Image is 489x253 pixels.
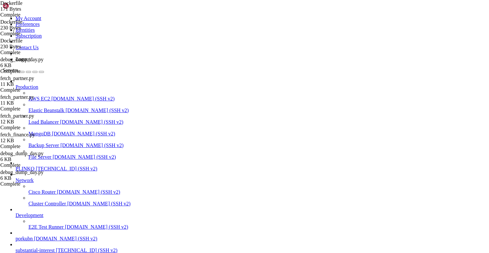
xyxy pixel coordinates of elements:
[0,38,22,43] span: Dockerfile
[0,125,65,131] div: Complete
[0,0,65,12] span: Dockerfile
[0,94,34,100] span: fetch_partner.py
[0,132,35,137] span: fetch_finance.py
[0,106,65,112] div: Complete
[0,57,44,62] span: debug_dump_day.py
[0,144,65,149] div: Complete
[0,12,65,18] div: Complete
[0,81,65,87] div: 11 KB
[0,169,44,175] span: debug_dump_day.py
[0,19,22,25] span: Dockerfile
[0,0,22,6] span: Dockerfile
[0,50,65,55] div: Complete
[0,63,65,68] div: 6 KB
[0,68,65,74] div: Complete
[0,44,65,50] div: 230 Bytes
[0,113,65,125] span: fetch_partner.py
[0,100,65,106] div: 11 KB
[0,57,65,68] span: debug_dump_day.py
[0,132,65,144] span: fetch_finance.py
[0,175,65,181] div: 6 KB
[0,25,65,31] div: 230 Bytes
[0,38,65,50] span: Dockerfile
[0,151,44,156] span: debug_dump_day.py
[0,151,65,162] span: debug_dump_day.py
[0,75,34,81] span: fetch_partner.py
[0,94,65,106] span: fetch_partner.py
[0,113,34,119] span: fetch_partner.py
[0,156,65,162] div: 6 KB
[0,75,65,87] span: fetch_partner.py
[0,119,65,125] div: 12 KB
[0,138,65,144] div: 12 KB
[0,181,65,187] div: Complete
[0,19,65,31] span: Dockerfile
[0,169,65,181] span: debug_dump_day.py
[0,87,65,93] div: Complete
[0,31,65,37] div: Complete
[0,6,65,12] div: 171 Bytes
[0,162,65,168] div: Complete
